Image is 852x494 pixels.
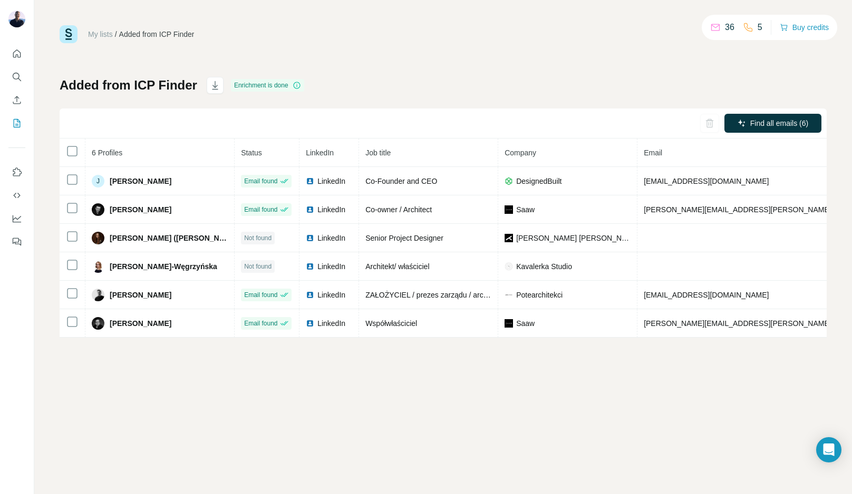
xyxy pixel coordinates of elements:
[306,291,314,299] img: LinkedIn logo
[516,176,561,186] span: DesignedBuilt
[8,91,25,110] button: Enrich CSV
[92,289,104,301] img: Avatar
[110,261,217,272] span: [PERSON_NAME]-Węgrzyńska
[644,177,769,185] span: [EMAIL_ADDRESS][DOMAIN_NAME]
[92,175,104,187] div: J
[8,232,25,251] button: Feedback
[92,203,104,216] img: Avatar
[244,262,272,271] span: Not found
[317,290,345,300] span: LinkedIn
[317,261,345,272] span: LinkedIn
[92,260,104,273] img: Avatar
[8,11,25,27] img: Avatar
[505,262,513,271] img: company-logo
[306,205,314,214] img: LinkedIn logo
[8,114,25,133] button: My lists
[516,233,631,243] span: [PERSON_NAME] [PERSON_NAME] z O.O. SP K
[244,176,277,186] span: Email found
[110,233,228,243] span: [PERSON_NAME] ([PERSON_NAME])
[725,21,734,34] p: 36
[119,29,195,39] div: Added from ICP Finder
[365,234,443,242] span: Senior Project Designer
[365,205,432,214] span: Co-owner / Architect
[516,204,535,215] span: Saaw
[505,177,513,185] img: company-logo
[516,318,535,329] span: Saaw
[110,318,171,329] span: [PERSON_NAME]
[306,319,314,328] img: LinkedIn logo
[244,290,277,300] span: Email found
[505,205,513,214] img: company-logo
[365,319,417,328] span: Współwłaściciel
[110,176,171,186] span: [PERSON_NAME]
[231,79,304,92] div: Enrichment is done
[644,149,662,157] span: Email
[306,234,314,242] img: LinkedIn logo
[92,149,122,157] span: 6 Profiles
[317,176,345,186] span: LinkedIn
[244,319,277,328] span: Email found
[110,290,171,300] span: [PERSON_NAME]
[8,163,25,182] button: Use Surfe on LinkedIn
[306,177,314,185] img: LinkedIn logo
[60,25,78,43] img: Surfe Logo
[505,291,513,299] img: company-logo
[92,232,104,244] img: Avatar
[365,291,501,299] span: ZAŁOŻYCIEL / prezes zarządu / architekt
[516,290,563,300] span: Potearchitekci
[505,149,536,157] span: Company
[780,20,829,35] button: Buy credits
[816,437,841,462] div: Open Intercom Messenger
[724,114,821,133] button: Find all emails (6)
[317,318,345,329] span: LinkedIn
[8,67,25,86] button: Search
[241,149,262,157] span: Status
[115,29,117,39] li: /
[750,118,808,129] span: Find all emails (6)
[505,234,513,242] img: company-logo
[317,204,345,215] span: LinkedIn
[110,204,171,215] span: [PERSON_NAME]
[644,291,769,299] span: [EMAIL_ADDRESS][DOMAIN_NAME]
[317,233,345,243] span: LinkedIn
[365,177,437,185] span: Co-Founder and CEO
[244,233,272,243] span: Not found
[306,149,334,157] span: LinkedIn
[92,317,104,330] img: Avatar
[505,319,513,328] img: company-logo
[8,44,25,63] button: Quick start
[60,77,197,94] h1: Added from ICP Finder
[758,21,762,34] p: 5
[365,262,429,271] span: Architekt/ właściciel
[8,186,25,205] button: Use Surfe API
[516,261,572,272] span: Kavalerka Studio
[306,262,314,271] img: LinkedIn logo
[8,209,25,228] button: Dashboard
[244,205,277,214] span: Email found
[365,149,391,157] span: Job title
[88,30,113,38] a: My lists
